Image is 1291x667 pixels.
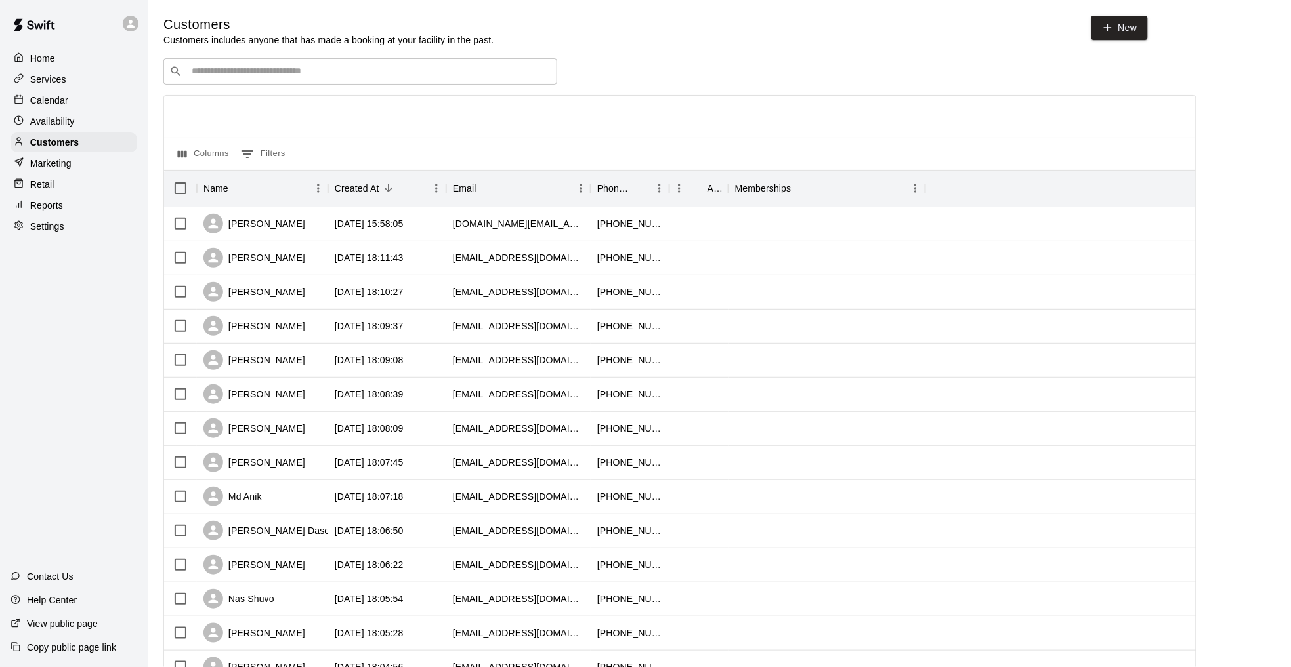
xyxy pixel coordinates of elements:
[335,524,404,537] div: 2025-08-08 18:06:50
[453,285,584,298] div: shameerza50@gmail.com
[335,558,404,571] div: 2025-08-08 18:06:22
[203,555,305,575] div: [PERSON_NAME]
[203,418,305,438] div: [PERSON_NAME]
[203,589,274,609] div: Nas Shuvo
[11,132,137,152] a: Customers
[30,73,66,86] p: Services
[591,170,669,207] div: Phone Number
[453,251,584,264] div: yavagal08@gmail.com
[30,220,64,233] p: Settings
[446,170,591,207] div: Email
[597,490,663,503] div: +15713951017
[427,178,446,198] button: Menu
[689,179,708,197] button: Sort
[30,136,79,149] p: Customers
[27,617,98,630] p: View public page
[597,592,663,605] div: +19846735002
[379,179,398,197] button: Sort
[163,16,494,33] h5: Customers
[792,179,810,197] button: Sort
[453,388,584,401] div: kishan.u.1990@gmail.com
[163,58,557,85] div: Search customers by name or email
[203,453,305,472] div: [PERSON_NAME]
[203,623,305,643] div: [PERSON_NAME]
[11,216,137,236] a: Settings
[308,178,328,198] button: Menu
[476,179,495,197] button: Sort
[453,354,584,367] div: koushiksahaslg@gmail.com
[203,384,305,404] div: [PERSON_NAME]
[203,282,305,302] div: [PERSON_NAME]
[335,456,404,469] div: 2025-08-08 18:07:45
[11,111,137,131] a: Availability
[203,487,262,506] div: Md Anik
[597,626,663,639] div: +13527093904
[906,178,925,198] button: Menu
[453,626,584,639] div: ujvalpatel4458@gmail.com
[453,490,584,503] div: akabir0101@gmail.com
[335,592,404,605] div: 2025-08-08 18:05:54
[11,91,137,110] a: Calendar
[708,170,722,207] div: Age
[453,422,584,435] div: mmindawala@gmail.com
[571,178,591,198] button: Menu
[729,170,925,207] div: Memberships
[335,490,404,503] div: 2025-08-08 18:07:18
[203,521,436,540] div: [PERSON_NAME] Dasenahalli [PERSON_NAME]
[631,179,650,197] button: Sort
[30,94,68,107] p: Calendar
[453,592,584,605] div: dreamshuvo1@yahoo.com
[238,144,289,165] button: Show filters
[735,170,792,207] div: Memberships
[30,157,72,170] p: Marketing
[30,115,75,128] p: Availability
[335,319,404,333] div: 2025-08-08 18:09:37
[30,199,63,212] p: Reports
[175,144,232,165] button: Select columns
[597,388,663,401] div: +18135027099
[597,251,663,264] div: +18133611404
[203,214,305,233] div: [PERSON_NAME]
[197,170,328,207] div: Name
[335,354,404,367] div: 2025-08-08 18:09:08
[27,570,74,583] p: Contact Us
[597,170,631,207] div: Phone Number
[228,179,247,197] button: Sort
[650,178,669,198] button: Menu
[11,195,137,215] a: Reports
[597,319,663,333] div: +19402979338
[203,316,305,336] div: [PERSON_NAME]
[597,524,663,537] div: +17746270693
[597,217,663,230] div: +14077978039
[453,524,584,537] div: shamanthdc31@gmail.com
[597,422,663,435] div: +18137897861
[30,178,54,191] p: Retail
[27,641,116,654] p: Copy public page link
[11,174,137,194] a: Retail
[203,170,228,207] div: Name
[453,217,584,230] div: usman.ghani.bm@gmail.com
[335,170,379,207] div: Created At
[597,354,663,367] div: +17737297378
[203,248,305,268] div: [PERSON_NAME]
[27,594,77,607] p: Help Center
[11,153,137,173] a: Marketing
[11,49,137,68] a: Home
[335,422,404,435] div: 2025-08-08 18:08:09
[597,456,663,469] div: +18133346525
[335,626,404,639] div: 2025-08-08 18:05:28
[669,170,729,207] div: Age
[453,170,476,207] div: Email
[453,456,584,469] div: hiren59@gmail.com
[203,350,305,370] div: [PERSON_NAME]
[453,319,584,333] div: sudeepteja.2050@gmail.com
[335,388,404,401] div: 2025-08-08 18:08:39
[453,558,584,571] div: gtpops7@gmail.com
[597,285,663,298] div: +16302972546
